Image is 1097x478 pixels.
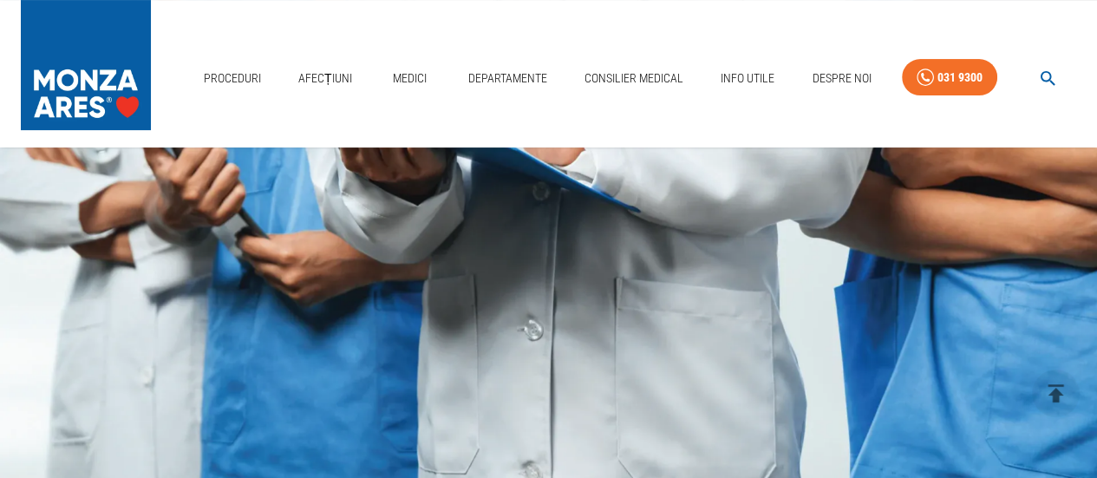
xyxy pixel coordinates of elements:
a: Afecțiuni [291,61,359,96]
a: Medici [382,61,438,96]
a: Info Utile [714,61,781,96]
a: Consilier Medical [578,61,690,96]
a: Departamente [461,61,554,96]
a: 031 9300 [902,59,997,96]
button: delete [1032,370,1080,417]
a: Proceduri [197,61,268,96]
div: 031 9300 [937,67,983,88]
a: Despre Noi [806,61,878,96]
